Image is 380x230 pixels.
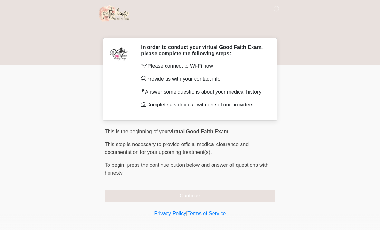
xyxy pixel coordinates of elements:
[105,190,275,202] button: Continue
[105,162,127,168] span: To begin,
[105,162,269,175] span: press the continue button below and answer all questions with honesty.
[169,129,228,134] strong: virtual Good Faith Exam
[141,62,266,70] p: Please connect to Wi-Fi now
[141,75,266,83] p: Provide us with your contact info
[105,129,169,134] span: This is the beginning of your
[228,129,230,134] span: .
[154,211,186,216] a: Privacy Policy
[187,211,226,216] a: Terms of Service
[109,44,129,64] img: Agent Avatar
[141,88,266,96] p: Answer some questions about your medical history
[98,5,131,22] img: Aesthetic Andrea, RN Logo
[105,142,249,155] span: This step is necessary to provide official medical clearance and documentation for your upcoming ...
[141,44,266,56] h2: In order to conduct your virtual Good Faith Exam, please complete the following steps:
[100,23,280,35] h1: ‎ ‎ ‎
[141,101,266,109] p: Complete a video call with one of our providers
[186,211,187,216] a: |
